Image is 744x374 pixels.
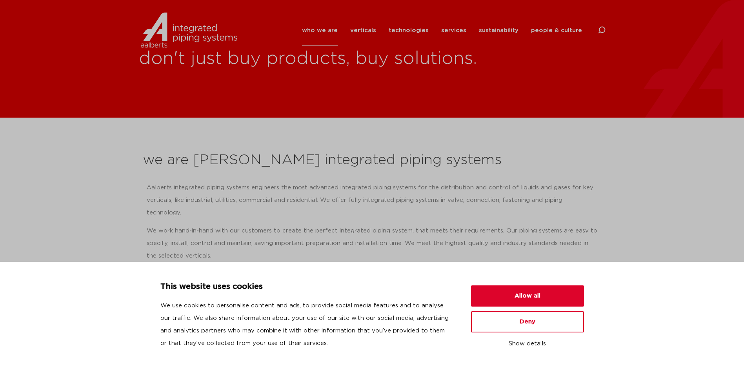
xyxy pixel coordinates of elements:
[143,151,602,170] h2: we are [PERSON_NAME] integrated piping systems
[147,182,598,219] p: Aalberts integrated piping systems engineers the most advanced integrated piping systems for the ...
[160,281,452,293] p: This website uses cookies
[147,225,598,262] p: We work hand-in-hand with our customers to create the perfect integrated piping system, that meet...
[160,300,452,350] p: We use cookies to personalise content and ads, to provide social media features and to analyse ou...
[479,15,518,46] a: sustainability
[389,15,429,46] a: technologies
[302,15,338,46] a: who we are
[471,337,584,350] button: Show details
[441,15,466,46] a: services
[471,311,584,332] button: Deny
[531,15,582,46] a: people & culture
[302,15,582,46] nav: Menu
[471,285,584,307] button: Allow all
[350,15,376,46] a: verticals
